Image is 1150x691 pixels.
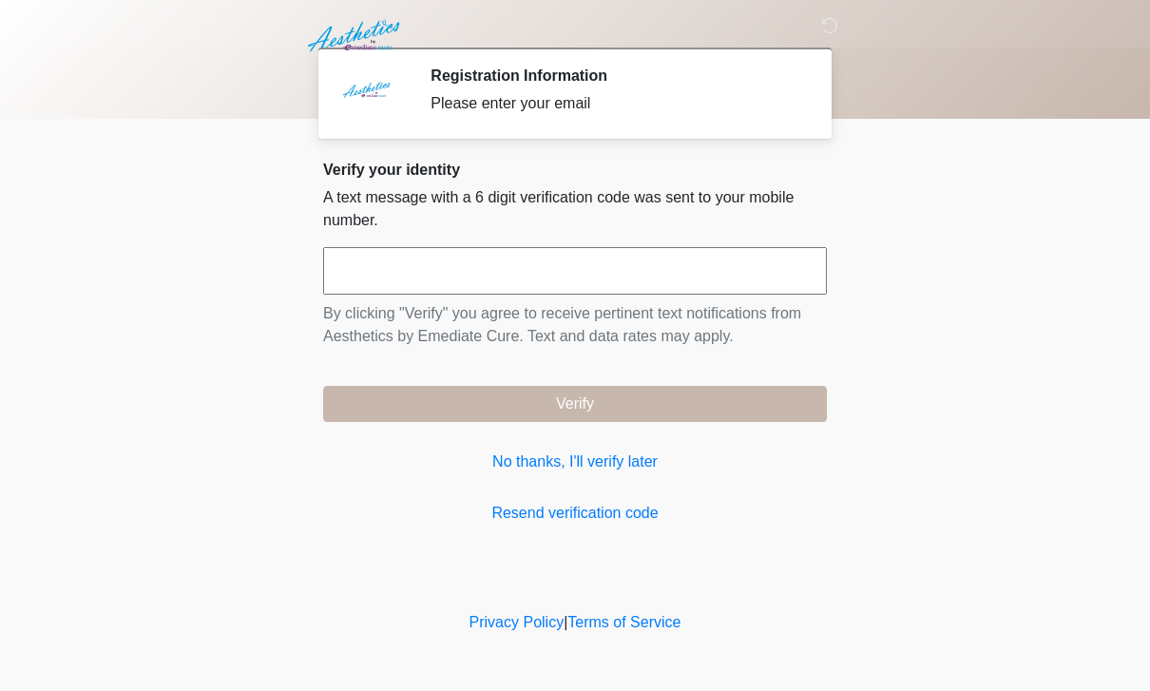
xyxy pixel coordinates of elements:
a: No thanks, I'll verify later [323,451,827,473]
a: Terms of Service [567,614,680,630]
a: Resend verification code [323,502,827,525]
img: Agent Avatar [337,67,394,124]
a: | [564,614,567,630]
h2: Verify your identity [323,161,827,179]
a: Privacy Policy [470,614,565,630]
img: Aesthetics by Emediate Cure Logo [304,14,408,58]
h2: Registration Information [431,67,798,85]
p: A text message with a 6 digit verification code was sent to your mobile number. [323,186,827,232]
div: Please enter your email [431,92,798,115]
button: Verify [323,386,827,422]
p: By clicking "Verify" you agree to receive pertinent text notifications from Aesthetics by Emediat... [323,302,827,348]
